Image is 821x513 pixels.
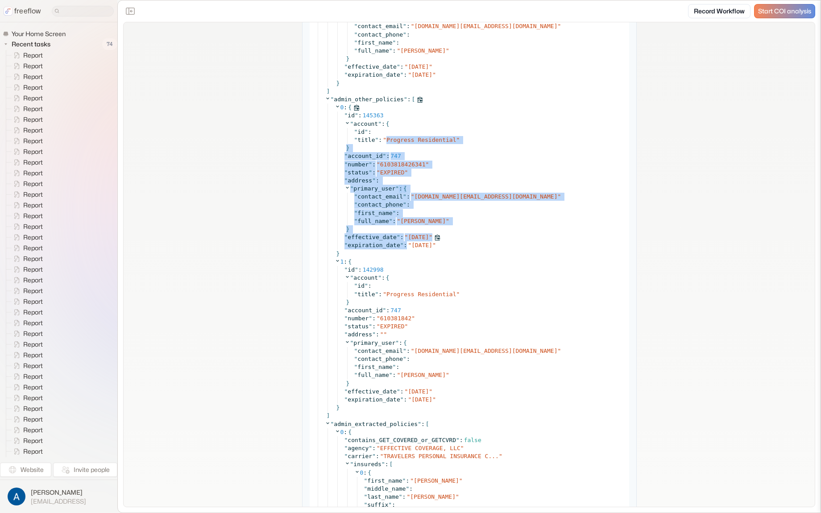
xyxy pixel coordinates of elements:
[400,234,404,240] span: :
[6,211,46,221] a: Report
[327,88,330,95] span: ]
[6,168,46,178] a: Report
[21,297,46,306] span: Report
[403,23,406,29] span: "
[378,274,381,281] span: "
[377,315,380,322] span: "
[348,258,352,266] span: {
[378,120,381,127] span: "
[6,178,46,189] a: Report
[369,161,372,168] span: "
[334,96,404,103] span: admin_other_policies
[21,372,46,381] span: Report
[350,120,354,127] span: "
[6,425,46,435] a: Report
[357,47,389,54] span: full_name
[346,145,350,151] span: }
[354,31,358,38] span: "
[348,103,352,112] span: {
[21,404,46,413] span: Report
[403,31,406,38] span: "
[31,497,86,505] span: [EMAIL_ADDRESS]
[6,393,46,403] a: Report
[386,153,390,159] span: :
[21,361,46,370] span: Report
[386,307,390,314] span: :
[357,348,403,354] span: contact_email
[354,372,358,378] span: "
[406,23,410,29] span: :
[354,193,358,200] span: "
[380,169,405,176] span: EXPIRED
[408,63,429,70] span: [DATE]
[357,193,403,200] span: contact_email
[6,296,46,307] a: Report
[456,291,460,298] span: "
[389,47,393,54] span: "
[380,331,384,338] span: "
[381,120,385,128] span: :
[21,265,46,274] span: Report
[6,253,46,264] a: Report
[344,153,348,159] span: "
[358,266,362,273] span: :
[411,348,415,354] span: "
[6,382,46,393] a: Report
[408,242,411,248] span: "
[415,193,558,200] span: [DOMAIN_NAME][EMAIL_ADDRESS][DOMAIN_NAME]
[354,218,358,224] span: "
[348,153,382,159] span: account_id
[21,308,46,317] span: Report
[6,446,46,457] a: Report
[344,234,348,240] span: "
[372,315,376,322] span: :
[408,234,429,240] span: [DATE]
[331,96,334,103] span: "
[386,137,456,143] span: Progress Residential
[377,161,380,168] span: "
[6,93,46,103] a: Report
[348,242,400,248] span: expiration_date
[446,218,449,224] span: "
[354,210,358,216] span: "
[393,47,396,54] span: :
[390,153,401,159] span: 747
[344,242,348,248] span: "
[407,95,411,103] span: :
[357,23,403,29] span: contact_email
[348,266,355,273] span: id
[14,6,41,17] p: freeflow
[372,331,376,338] span: "
[6,232,46,243] a: Report
[369,323,372,330] span: "
[344,71,348,78] span: "
[365,128,368,135] span: "
[357,356,403,362] span: contact_phone
[8,488,25,505] img: profile
[354,47,358,54] span: "
[5,485,112,508] button: [PERSON_NAME][EMAIL_ADDRESS]
[353,185,395,192] span: primary_user
[21,286,46,295] span: Report
[344,323,348,330] span: "
[399,185,402,193] span: :
[429,234,432,240] span: "
[21,104,46,113] span: Report
[21,426,46,434] span: Report
[395,339,399,346] span: "
[429,63,432,70] span: "
[344,169,348,176] span: "
[21,254,46,263] span: Report
[380,315,411,322] span: 610381842
[397,218,400,224] span: "
[400,218,446,224] span: [PERSON_NAME]
[432,242,436,248] span: "
[6,125,46,136] a: Report
[21,169,46,178] span: Report
[6,61,46,71] a: Report
[404,96,407,103] span: "
[6,103,46,114] a: Report
[21,351,46,360] span: Report
[354,282,358,289] span: "
[393,39,396,46] span: "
